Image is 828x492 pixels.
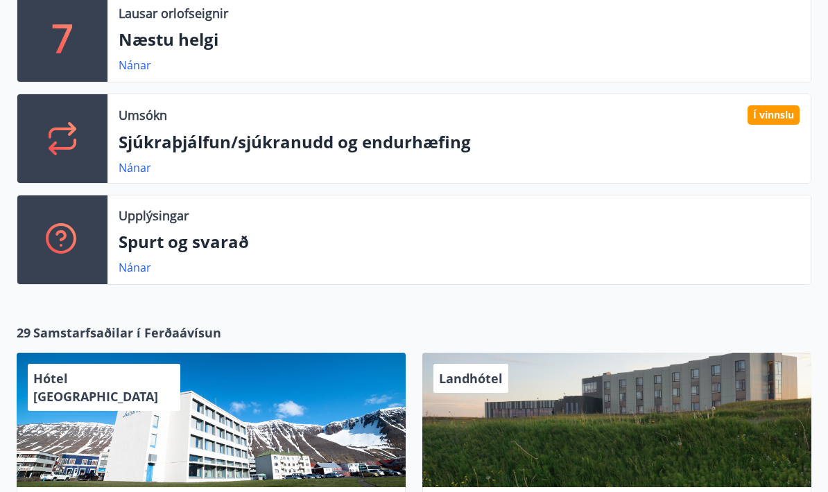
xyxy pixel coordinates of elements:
p: Upplýsingar [119,207,189,225]
p: Umsókn [119,106,167,124]
a: Nánar [119,260,151,275]
p: Lausar orlofseignir [119,4,228,22]
span: Landhótel [439,370,503,387]
div: Í vinnslu [748,105,800,125]
a: Nánar [119,160,151,175]
a: Nánar [119,58,151,73]
span: Hótel [GEOGRAPHIC_DATA] [33,370,158,405]
p: 7 [51,11,74,64]
span: 29 [17,324,31,342]
span: Samstarfsaðilar í Ferðaávísun [33,324,221,342]
p: Sjúkraþjálfun/sjúkranudd og endurhæfing [119,130,800,154]
p: Spurt og svarað [119,230,800,254]
p: Næstu helgi [119,28,800,51]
